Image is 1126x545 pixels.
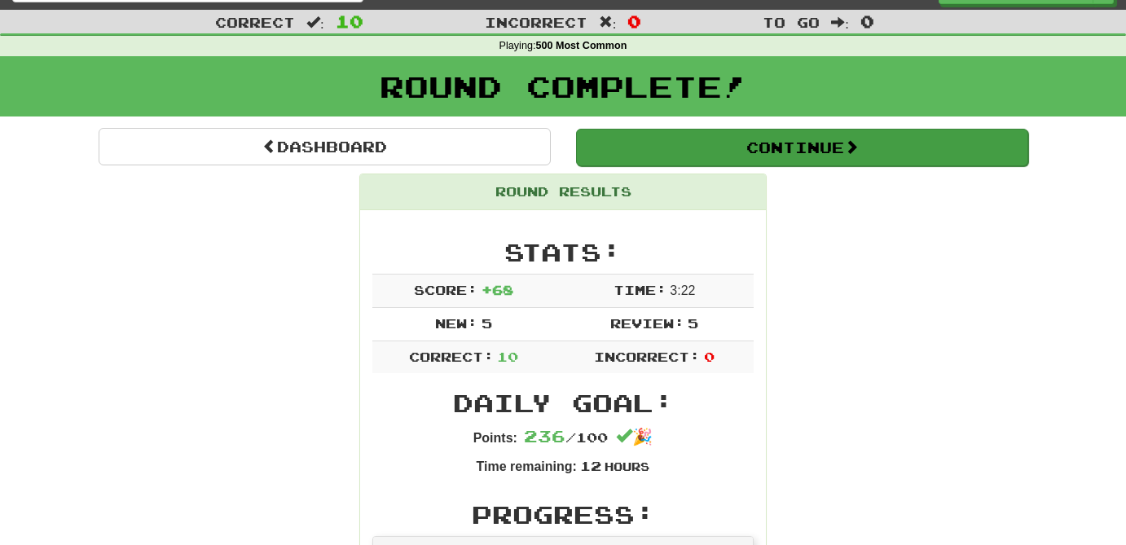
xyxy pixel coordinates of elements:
span: Correct: [409,349,494,364]
span: Correct [215,14,295,30]
span: / 100 [524,429,608,445]
span: 0 [627,11,641,31]
span: 10 [497,349,518,364]
h2: Stats: [372,239,754,266]
span: + 68 [482,282,513,297]
span: 5 [688,315,698,331]
span: Incorrect [485,14,587,30]
strong: Points: [473,431,517,445]
span: : [831,15,849,29]
span: : [599,15,617,29]
span: 5 [482,315,492,331]
h2: Progress: [372,501,754,528]
span: Time: [614,282,666,297]
span: Incorrect: [594,349,700,364]
span: 10 [336,11,363,31]
span: : [306,15,324,29]
span: New: [435,315,477,331]
span: 236 [524,426,565,446]
span: 0 [704,349,715,364]
span: Review: [610,315,684,331]
span: 12 [580,458,601,473]
button: Continue [576,129,1028,166]
span: 0 [860,11,874,31]
span: To go [763,14,820,30]
strong: Time remaining: [477,459,577,473]
small: Hours [605,459,649,473]
h2: Daily Goal: [372,389,754,416]
div: Round Results [360,174,766,210]
span: 3 : 22 [670,283,695,297]
h1: Round Complete! [6,70,1120,103]
span: Score: [414,282,477,297]
a: Dashboard [99,128,551,165]
strong: 500 Most Common [535,40,627,51]
span: 🎉 [616,428,653,446]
